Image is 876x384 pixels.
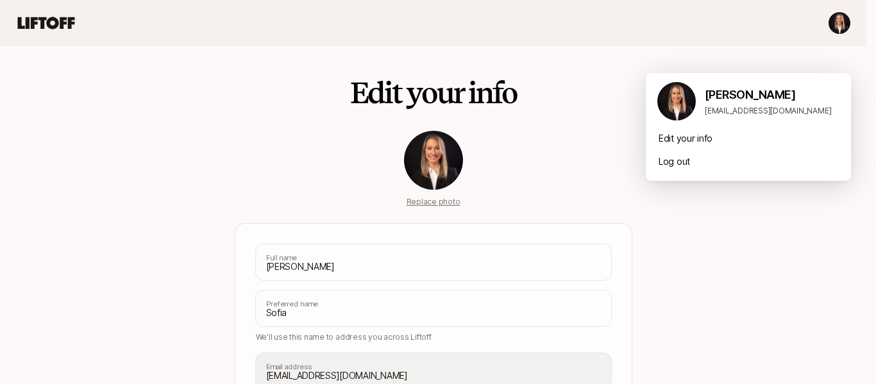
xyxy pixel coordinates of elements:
p: [PERSON_NAME] [705,86,841,104]
img: Sofia Halgren [657,82,696,121]
p: [EMAIL_ADDRESS][DOMAIN_NAME] [705,105,841,117]
img: 90da87c0_2886_4184_8ef6_dfb09ce15355.jpg [404,131,463,190]
div: Edit your info [646,127,851,150]
h2: Edit your info [350,77,517,109]
p: Replace photo [407,196,460,208]
p: We'll use this name to address you across Liftoff [256,331,611,343]
div: Log out [646,150,851,173]
img: Sofia Halgren [829,12,850,34]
